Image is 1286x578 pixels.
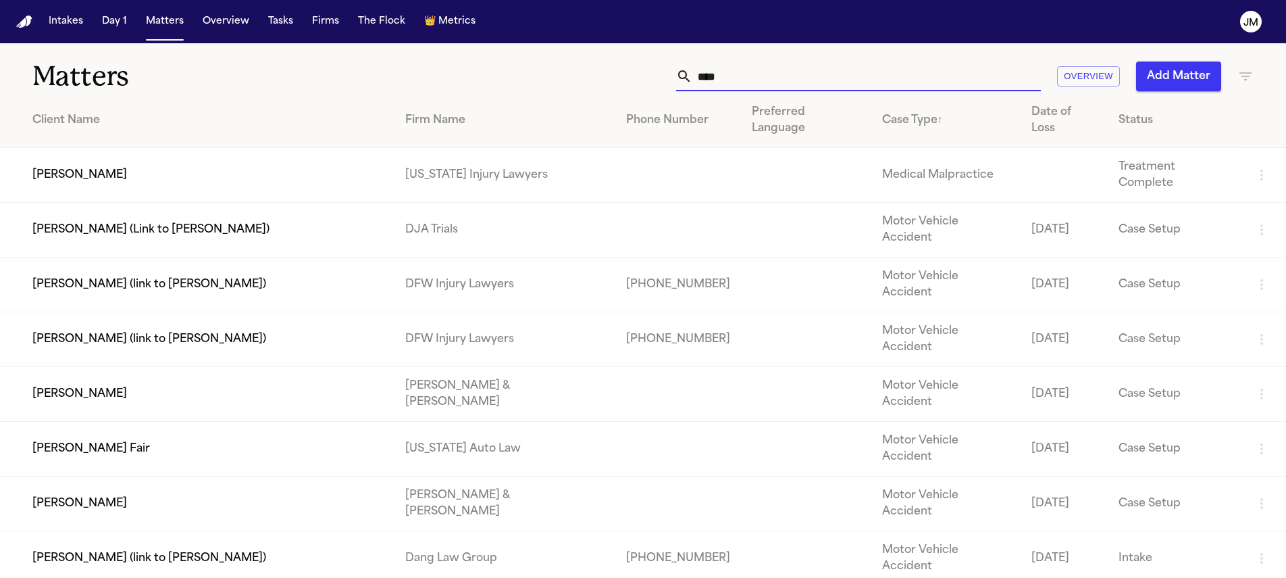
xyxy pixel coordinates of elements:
[394,367,615,422] td: [PERSON_NAME] & [PERSON_NAME]
[882,112,1010,128] div: Case Type ↑
[871,203,1021,258] td: Motor Vehicle Accident
[394,422,615,477] td: [US_STATE] Auto Law
[394,312,615,367] td: DFW Injury Lawyers
[32,112,384,128] div: Client Name
[1021,312,1108,367] td: [DATE]
[1118,112,1232,128] div: Status
[1108,312,1243,367] td: Case Setup
[197,9,255,34] button: Overview
[1021,367,1108,422] td: [DATE]
[871,312,1021,367] td: Motor Vehicle Accident
[405,112,605,128] div: Firm Name
[871,258,1021,312] td: Motor Vehicle Accident
[1108,258,1243,312] td: Case Setup
[394,477,615,531] td: [PERSON_NAME] & [PERSON_NAME]
[16,16,32,28] img: Finch Logo
[1136,62,1221,91] button: Add Matter
[140,9,189,34] button: Matters
[32,59,388,93] h1: Matters
[97,9,132,34] button: Day 1
[1021,477,1108,531] td: [DATE]
[626,112,730,128] div: Phone Number
[1021,422,1108,477] td: [DATE]
[871,422,1021,477] td: Motor Vehicle Accident
[1057,66,1120,87] button: Overview
[615,258,741,312] td: [PHONE_NUMBER]
[615,312,741,367] td: [PHONE_NUMBER]
[419,9,481,34] button: crownMetrics
[394,148,615,203] td: [US_STATE] Injury Lawyers
[1108,422,1243,477] td: Case Setup
[1108,148,1243,203] td: Treatment Complete
[394,203,615,258] td: DJA Trials
[871,148,1021,203] td: Medical Malpractice
[43,9,88,34] button: Intakes
[1031,104,1097,137] div: Date of Loss
[1108,477,1243,531] td: Case Setup
[263,9,299,34] button: Tasks
[752,104,860,137] div: Preferred Language
[394,258,615,312] td: DFW Injury Lawyers
[871,367,1021,422] td: Motor Vehicle Accident
[1108,367,1243,422] td: Case Setup
[871,477,1021,531] td: Motor Vehicle Accident
[353,9,411,34] button: The Flock
[307,9,344,34] button: Firms
[1021,203,1108,258] td: [DATE]
[16,16,32,28] a: Home
[1021,258,1108,312] td: [DATE]
[1108,203,1243,258] td: Case Setup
